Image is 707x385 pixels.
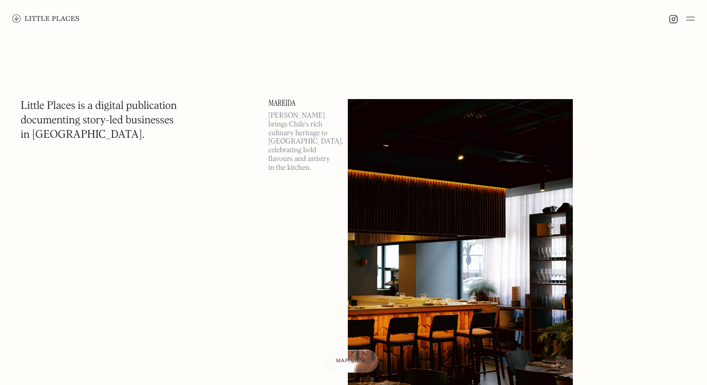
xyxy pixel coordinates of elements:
[336,358,366,364] span: Map view
[268,111,335,172] p: [PERSON_NAME] brings Chile’s rich culinary heritage to [GEOGRAPHIC_DATA], celebrating bold flavou...
[21,99,177,142] h1: Little Places is a digital publication documenting story-led businesses in [GEOGRAPHIC_DATA].
[324,350,379,373] a: Map view
[268,99,335,107] a: Mareida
